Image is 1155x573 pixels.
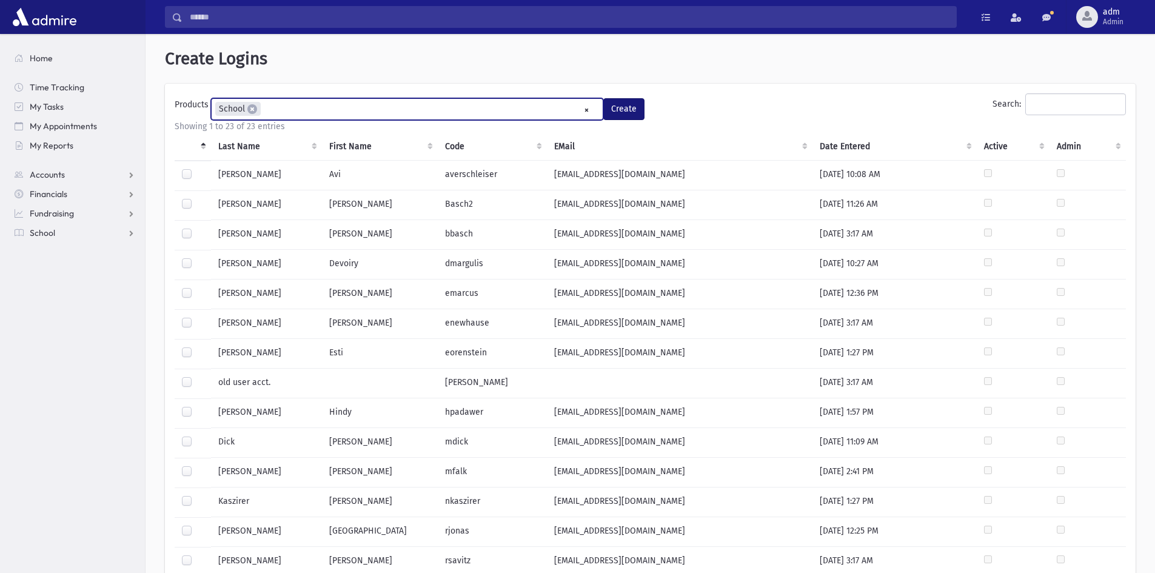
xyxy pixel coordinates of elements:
a: Financials [5,184,145,204]
a: Time Tracking [5,78,145,97]
input: Search: [1025,93,1126,115]
td: [EMAIL_ADDRESS][DOMAIN_NAME] [547,190,812,220]
td: [EMAIL_ADDRESS][DOMAIN_NAME] [547,398,812,428]
th: : activate to sort column descending [175,133,211,161]
td: [PERSON_NAME] [322,428,438,458]
td: Avi [322,160,438,190]
td: [EMAIL_ADDRESS][DOMAIN_NAME] [547,458,812,488]
td: enewhause [438,309,547,339]
span: Remove all items [584,103,589,117]
a: My Reports [5,136,145,155]
th: First Name : activate to sort column ascending [322,133,438,161]
td: [PERSON_NAME] [211,280,321,309]
td: mdick [438,428,547,458]
td: rjonas [438,517,547,547]
button: Create [603,98,644,120]
a: Accounts [5,165,145,184]
td: [EMAIL_ADDRESS][DOMAIN_NAME] [547,488,812,517]
td: [EMAIL_ADDRESS][DOMAIN_NAME] [547,280,812,309]
td: [PERSON_NAME] [211,458,321,488]
td: mfalk [438,458,547,488]
th: Date Entered : activate to sort column ascending [812,133,977,161]
td: [PERSON_NAME] [211,250,321,280]
li: School [215,102,261,116]
td: [DATE] 2:41 PM [812,458,977,488]
span: Admin [1103,17,1123,27]
td: [DATE] 12:25 PM [812,517,977,547]
td: [EMAIL_ADDRESS][DOMAIN_NAME] [547,160,812,190]
td: [DATE] 3:17 AM [812,369,977,398]
td: [PERSON_NAME] [211,517,321,547]
th: Code : activate to sort column ascending [438,133,547,161]
td: [PERSON_NAME] [322,458,438,488]
td: [DATE] 3:17 AM [812,220,977,250]
input: Search [182,6,956,28]
td: Hindy [322,398,438,428]
span: adm [1103,7,1123,17]
th: Active : activate to sort column ascending [977,133,1050,161]
td: [PERSON_NAME] [211,190,321,220]
td: [EMAIL_ADDRESS][DOMAIN_NAME] [547,250,812,280]
td: bbasch [438,220,547,250]
td: [PERSON_NAME] [322,309,438,339]
a: Fundraising [5,204,145,223]
div: Showing 1 to 23 of 23 entries [175,120,1126,133]
td: emarcus [438,280,547,309]
td: dmargulis [438,250,547,280]
td: [EMAIL_ADDRESS][DOMAIN_NAME] [547,517,812,547]
label: Products [175,98,211,115]
a: School [5,223,145,243]
td: Devoiry [322,250,438,280]
td: [PERSON_NAME] [438,369,547,398]
td: Dick [211,428,321,458]
td: Basch2 [438,190,547,220]
img: AdmirePro [10,5,79,29]
td: [PERSON_NAME] [211,220,321,250]
td: [PERSON_NAME] [322,280,438,309]
td: [PERSON_NAME] [211,160,321,190]
td: [DATE] 10:27 AM [812,250,977,280]
td: [EMAIL_ADDRESS][DOMAIN_NAME] [547,220,812,250]
th: EMail : activate to sort column ascending [547,133,812,161]
td: [DATE] 1:27 PM [812,488,977,517]
h1: Create Logins [165,49,1136,69]
span: Accounts [30,169,65,180]
th: Admin : activate to sort column ascending [1050,133,1126,161]
td: old user acct. [211,369,321,398]
span: × [247,104,257,114]
td: [PERSON_NAME] [211,309,321,339]
td: [DATE] 3:17 AM [812,309,977,339]
td: Esti [322,339,438,369]
a: My Tasks [5,97,145,116]
td: averschleiser [438,160,547,190]
td: [DATE] 1:27 PM [812,339,977,369]
td: [DATE] 12:36 PM [812,280,977,309]
td: [PERSON_NAME] [322,488,438,517]
td: [PERSON_NAME] [211,398,321,428]
td: [EMAIL_ADDRESS][DOMAIN_NAME] [547,428,812,458]
span: School [30,227,55,238]
span: My Appointments [30,121,97,132]
td: Kaszirer [211,488,321,517]
th: Last Name : activate to sort column ascending [211,133,321,161]
label: Search: [993,93,1126,115]
td: eorenstein [438,339,547,369]
td: [EMAIL_ADDRESS][DOMAIN_NAME] [547,309,812,339]
td: [PERSON_NAME] [322,190,438,220]
td: [DATE] 11:26 AM [812,190,977,220]
span: My Tasks [30,101,64,112]
td: nkaszirer [438,488,547,517]
span: Fundraising [30,208,74,219]
td: [DATE] 11:09 AM [812,428,977,458]
span: Financials [30,189,67,199]
td: [GEOGRAPHIC_DATA] [322,517,438,547]
td: [DATE] 1:57 PM [812,398,977,428]
span: My Reports [30,140,73,151]
a: My Appointments [5,116,145,136]
td: [PERSON_NAME] [322,220,438,250]
td: [EMAIL_ADDRESS][DOMAIN_NAME] [547,339,812,369]
td: hpadawer [438,398,547,428]
td: [DATE] 10:08 AM [812,160,977,190]
td: [PERSON_NAME] [211,339,321,369]
span: Home [30,53,53,64]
